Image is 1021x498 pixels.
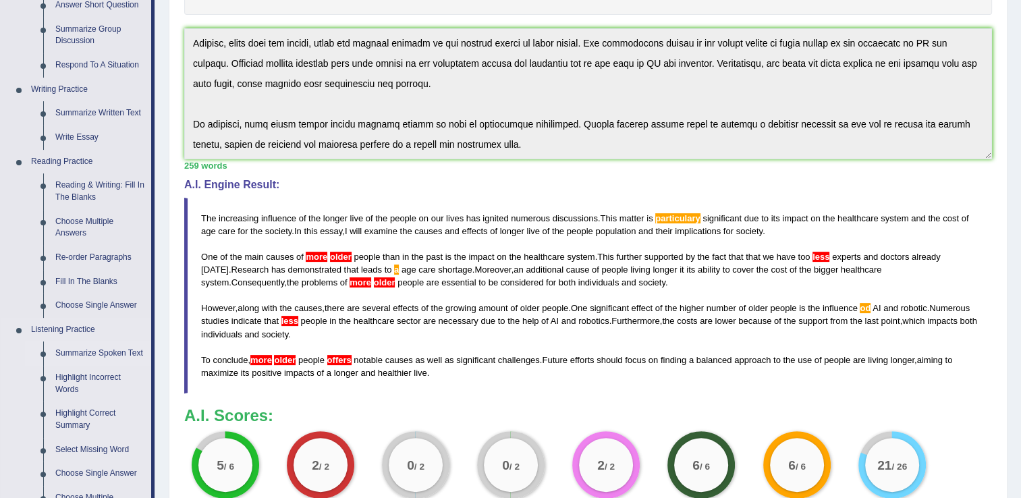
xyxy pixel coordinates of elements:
span: cost [771,265,787,275]
span: I [345,226,348,236]
a: Re-order Paragraphs [49,246,151,270]
span: and [561,316,576,326]
span: and [863,252,878,262]
small: / 6 [795,462,805,472]
span: the [823,213,835,223]
small: / 6 [700,462,710,472]
span: effects [462,226,487,236]
big: 0 [502,458,509,472]
big: 6 [693,458,700,472]
span: Use only “older” (without ‘more’) when you use the comparative. (did you mean: older) [330,252,352,262]
span: and [360,368,375,378]
span: cover [732,265,754,275]
span: the [799,265,811,275]
big: 2 [312,458,319,472]
span: the [808,303,820,313]
span: the [431,303,443,313]
span: Possible spelling mistake found. (did you mean: particular) [655,213,700,223]
span: healthcare [841,265,882,275]
span: is [445,252,451,262]
span: the [662,316,674,326]
span: significant [590,303,629,313]
span: to [385,265,392,275]
span: Use “an” instead of ‘a’ if the following word starts with a vowel sound, e.g. ‘an article’, ‘an h... [394,265,399,275]
span: on [810,213,820,223]
span: robotic [900,303,927,313]
span: older [748,303,768,313]
span: the [308,213,321,223]
span: on [419,213,429,223]
span: the [850,316,862,326]
span: the [454,252,466,262]
span: of [790,265,797,275]
span: the [250,226,263,236]
span: both [559,277,576,287]
span: with [262,303,277,313]
span: of [738,303,746,313]
span: maximize [201,368,238,378]
span: AI [873,303,881,313]
span: One [571,303,588,313]
span: causes [266,252,294,262]
span: Did you mean “fewer”? The noun experts is countable. [812,252,829,262]
span: people [397,277,424,287]
span: sector [397,316,420,326]
span: indicate [231,316,262,326]
small: / 2 [414,462,424,472]
span: longer [890,355,914,365]
span: fact [712,252,726,262]
span: a [327,368,331,378]
span: the [697,252,709,262]
span: have [777,252,796,262]
span: of [815,355,822,365]
span: the [412,252,424,262]
a: Choose Single Answer [49,462,151,486]
span: people [601,265,628,275]
span: is [799,303,805,313]
span: people [301,316,327,326]
span: individuals [201,329,242,339]
a: Summarize Group Discussion [49,18,151,53]
span: matter [619,213,644,223]
span: bigger [814,265,838,275]
span: influence [823,303,858,313]
span: are [347,303,360,313]
span: of [961,213,968,223]
span: in [329,316,336,326]
span: and [638,226,653,236]
span: and [883,303,898,313]
span: are [700,316,713,326]
span: both [960,316,976,326]
span: Consequently [231,277,285,287]
span: to [761,213,769,223]
span: a [689,355,694,365]
span: of [340,277,348,287]
span: This [597,252,614,262]
span: the [230,252,242,262]
span: longer [323,213,348,223]
span: focus [625,355,646,365]
span: cost [943,213,959,223]
a: Highlight Correct Summary [49,402,151,437]
span: Research [231,265,269,275]
small: / 6 [223,462,233,472]
span: people [770,303,796,313]
span: the [375,213,387,223]
small: / 2 [319,462,329,472]
span: If ‘people’ is plural here, don’t use the third-person singular verb. (did you mean: offer) [327,355,352,365]
span: due [744,213,759,223]
span: Possible spelling mistake found. (did you mean: OD) [860,303,871,313]
span: of [296,252,304,262]
span: to [723,265,730,275]
span: additional [526,265,563,275]
span: [DATE] [201,265,229,275]
span: efforts [570,355,595,365]
span: doctors [881,252,910,262]
span: and [244,329,259,339]
span: lower [715,316,736,326]
span: causes [294,303,322,313]
span: along [238,303,259,313]
span: as [415,355,424,365]
span: several [362,303,391,313]
span: age [201,226,216,236]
